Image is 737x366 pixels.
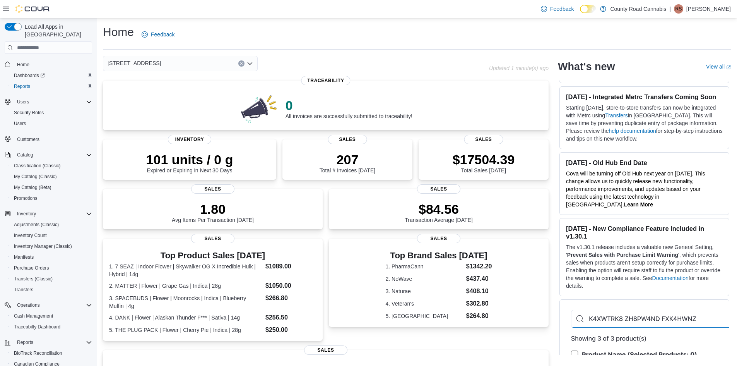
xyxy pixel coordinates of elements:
[11,242,75,251] a: Inventory Manager (Classic)
[14,120,26,127] span: Users
[464,135,503,144] span: Sales
[686,4,731,14] p: [PERSON_NAME]
[11,349,92,358] span: BioTrack Reconciliation
[11,263,92,273] span: Purchase Orders
[2,134,95,145] button: Customers
[328,135,367,144] span: Sales
[674,4,683,14] div: RK Sohal
[146,152,233,174] div: Expired or Expiring in Next 30 Days
[2,208,95,219] button: Inventory
[706,64,731,70] a: View allExternal link
[17,99,29,105] span: Users
[14,222,59,228] span: Adjustments (Classic)
[8,81,95,92] button: Reports
[11,194,41,203] a: Promotions
[109,326,262,334] dt: 5. THE PLUG PACK | Flower | Cherry Pie | Indica | 28g
[265,281,316,290] dd: $1050.00
[669,4,671,14] p: |
[8,70,95,81] a: Dashboards
[14,134,92,144] span: Customers
[265,313,316,322] dd: $256.50
[14,163,61,169] span: Classification (Classic)
[11,108,92,117] span: Security Roles
[11,172,92,181] span: My Catalog (Classic)
[2,96,95,107] button: Users
[605,112,628,119] a: Transfers
[8,118,95,129] button: Users
[8,171,95,182] button: My Catalog (Classic)
[11,183,92,192] span: My Catalog (Beta)
[2,337,95,348] button: Reports
[11,172,60,181] a: My Catalog (Classic)
[538,1,577,17] a: Feedback
[17,62,29,68] span: Home
[14,276,53,282] span: Transfers (Classic)
[580,5,596,13] input: Dark Mode
[14,60,32,69] a: Home
[11,322,92,332] span: Traceabilty Dashboard
[109,294,262,310] dt: 3. SPACEBUDS | Flower | Moonrocks | Indica | Blueberry Muffin | 4g
[11,253,37,262] a: Manifests
[2,58,95,70] button: Home
[11,311,56,321] a: Cash Management
[11,82,92,91] span: Reports
[17,211,36,217] span: Inventory
[610,4,666,14] p: County Road Cannabis
[566,243,723,290] p: The v1.30.1 release includes a valuable new General Setting, ' ', which prevents sales when produ...
[17,339,33,345] span: Reports
[14,338,92,347] span: Reports
[14,350,62,356] span: BioTrack Reconciliation
[11,231,50,240] a: Inventory Count
[108,58,161,68] span: [STREET_ADDRESS]
[320,152,375,167] p: 207
[14,184,51,191] span: My Catalog (Beta)
[453,152,515,167] p: $17504.39
[11,274,56,284] a: Transfers (Classic)
[11,183,55,192] a: My Catalog (Beta)
[8,219,95,230] button: Adjustments (Classic)
[386,251,492,260] h3: Top Brand Sales [DATE]
[417,234,460,243] span: Sales
[11,231,92,240] span: Inventory Count
[168,135,211,144] span: Inventory
[14,265,49,271] span: Purchase Orders
[14,110,44,116] span: Security Roles
[609,128,656,134] a: help documentation
[11,285,36,294] a: Transfers
[11,220,62,229] a: Adjustments (Classic)
[17,136,39,143] span: Customers
[8,182,95,193] button: My Catalog (Beta)
[14,209,92,218] span: Inventory
[109,263,262,278] dt: 1. 7 SEAZ | Indoor Flower | Skywalker OG X Incredible Hulk | Hybrid | 14g
[624,201,653,208] a: Learn More
[11,82,33,91] a: Reports
[2,300,95,311] button: Operations
[386,287,463,295] dt: 3. Naturae
[405,201,473,217] p: $84.56
[14,338,36,347] button: Reports
[109,314,262,321] dt: 4. DANK | Flower | Alaskan Thunder F*** | Sativa | 14g
[22,23,92,38] span: Load All Apps in [GEOGRAPHIC_DATA]
[386,275,463,283] dt: 2. NoWave
[14,243,72,249] span: Inventory Manager (Classic)
[566,93,723,101] h3: [DATE] - Integrated Metrc Transfers Coming Soon
[14,287,33,293] span: Transfers
[11,311,92,321] span: Cash Management
[11,349,65,358] a: BioTrack Reconciliation
[11,274,92,284] span: Transfers (Classic)
[8,230,95,241] button: Inventory Count
[11,242,92,251] span: Inventory Manager (Classic)
[566,170,705,208] span: Cova will be turning off Old Hub next year on [DATE]. This change allows us to quickly release ne...
[8,241,95,252] button: Inventory Manager (Classic)
[386,312,463,320] dt: 5. [GEOGRAPHIC_DATA]
[466,287,492,296] dd: $408.10
[567,252,678,258] strong: Prevent Sales with Purchase Limit Warning
[726,65,731,70] svg: External link
[566,104,723,143] p: Starting [DATE], store-to-store transfers can now be integrated with Metrc using in [GEOGRAPHIC_D...
[8,348,95,359] button: BioTrack Reconciliation
[11,108,47,117] a: Security Roles
[14,150,92,160] span: Catalog
[191,184,234,194] span: Sales
[489,65,549,71] p: Updated 1 minute(s) ago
